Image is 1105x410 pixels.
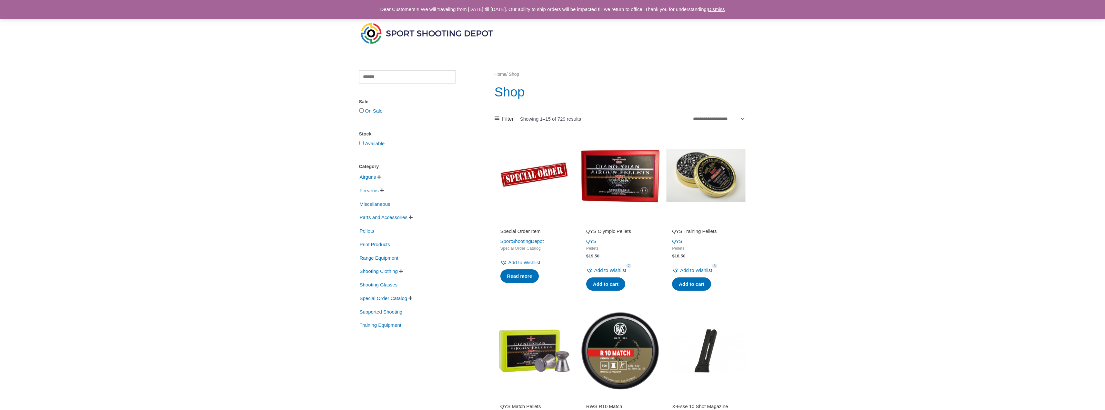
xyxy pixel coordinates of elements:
[500,228,568,235] h2: Special Order Item
[359,268,398,274] a: Shooting Clothing
[359,212,408,223] span: Parts and Accessories
[495,311,574,390] img: QYS Match Pellets
[708,6,725,12] a: Dismiss
[712,264,717,268] span: 5
[359,21,495,45] img: Sport Shooting Depot
[365,141,385,146] a: Available
[359,97,456,106] div: Sale
[409,215,413,220] span: 
[672,254,685,258] bdi: 18.50
[500,403,568,410] h2: QYS Match Pellets
[359,295,408,301] a: Special Order Catalog
[359,129,456,139] div: Stock
[586,219,654,227] iframe: Customer reviews powered by Trustpilot
[359,201,391,206] a: Miscellaneous
[594,267,626,273] span: Add to Wishlist
[359,322,402,327] a: Training Equipment
[586,254,599,258] bdi: 19.50
[359,293,408,304] span: Special Order Catalog
[359,162,456,171] div: Category
[502,114,514,124] span: Filter
[359,108,364,113] input: On Sale
[359,185,379,196] span: Firearms
[359,279,398,290] span: Shooting Glasses
[672,238,682,244] a: QYS
[365,108,383,114] a: On Sale
[500,219,568,227] iframe: Customer reviews powered by Trustpilot
[500,269,539,283] a: Read more about “Special Order Item”
[500,238,544,244] a: SportShootingDepot
[359,214,408,220] a: Parts and Accessories
[359,187,379,193] a: Firearms
[359,172,377,183] span: Airguns
[495,83,746,101] h1: Shop
[666,136,746,215] img: QYS Training Pellets
[672,266,712,275] a: Add to Wishlist
[586,246,654,251] span: Pellets
[672,277,711,291] a: Add to cart: “QYS Training Pellets”
[500,228,568,237] a: Special Order Item
[359,253,399,264] span: Range Equipment
[399,269,403,274] span: 
[666,311,746,390] img: X-Esse 10 Shot Magazine
[672,254,675,258] span: $
[408,296,412,300] span: 
[672,228,740,237] a: QYS Training Pellets
[672,394,740,402] iframe: Customer reviews powered by Trustpilot
[359,320,402,331] span: Training Equipment
[359,174,377,179] a: Airguns
[672,219,740,227] iframe: Customer reviews powered by Trustpilot
[359,239,391,250] span: Print Products
[500,246,568,251] span: Special Order Catalog
[359,308,403,314] a: Supported Shooting
[495,136,574,215] img: Special Order Item
[359,282,398,287] a: Shooting Glasses
[495,72,507,77] a: Home
[500,258,540,267] a: Add to Wishlist
[586,266,626,275] a: Add to Wishlist
[520,116,581,121] p: Showing 1–15 of 729 results
[500,394,568,402] iframe: Customer reviews powered by Trustpilot
[359,199,391,210] span: Miscellaneous
[672,403,740,410] h2: X-Esse 10 Shot Magazine
[580,311,660,390] img: RWS R10 Match
[359,255,399,260] a: Range Equipment
[359,225,375,236] span: Pellets
[586,277,625,291] a: Add to cart: “QYS Olympic Pellets”
[626,264,631,268] span: 7
[359,228,375,233] a: Pellets
[672,228,740,235] h2: QYS Training Pellets
[495,114,514,124] a: Filter
[359,266,398,277] span: Shooting Clothing
[359,141,364,145] input: Available
[680,267,712,273] span: Add to Wishlist
[586,403,654,410] h2: RWS R10 Match
[495,70,746,79] nav: Breadcrumb
[359,306,403,317] span: Supported Shooting
[359,241,391,247] a: Print Products
[586,238,597,244] a: QYS
[508,260,540,265] span: Add to Wishlist
[580,136,660,215] img: QYS Olympic Pellets
[586,228,654,235] h2: QYS Olympic Pellets
[691,114,746,124] select: Shop order
[380,188,384,193] span: 
[672,246,740,251] span: Pellets
[586,394,654,402] iframe: Customer reviews powered by Trustpilot
[586,228,654,237] a: QYS Olympic Pellets
[586,254,589,258] span: $
[377,175,381,179] span: 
